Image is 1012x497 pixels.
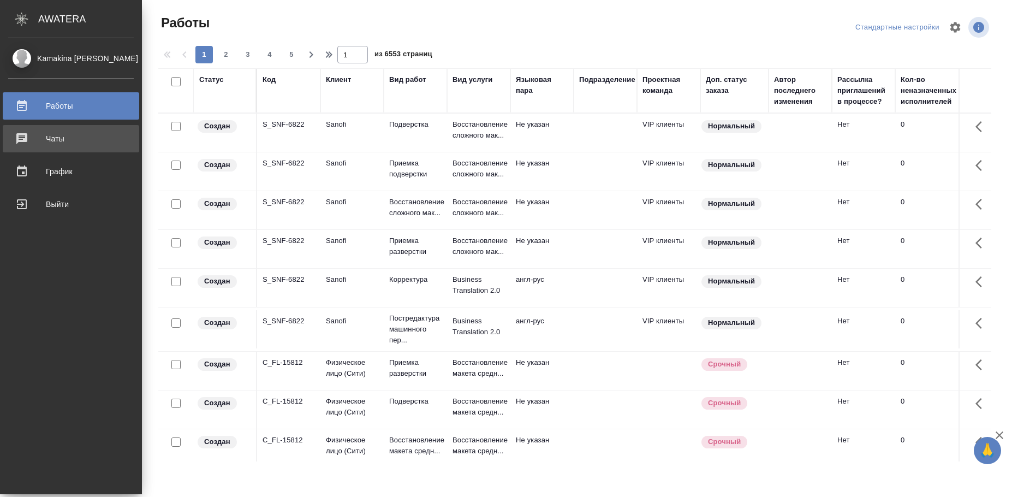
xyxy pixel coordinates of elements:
[199,74,224,85] div: Статус
[832,352,895,390] td: Нет
[326,435,378,457] p: Физическое лицо (Сити)
[453,396,505,418] p: Восстановление макета средн...
[217,46,235,63] button: 2
[510,310,574,348] td: англ-рус
[895,114,983,152] td: 0
[837,74,890,107] div: Рассылка приглашений в процессе?
[453,119,505,141] p: Восстановление сложного мак...
[239,46,257,63] button: 3
[204,237,230,248] p: Создан
[901,74,966,107] div: Кол-во неназначенных исполнителей
[895,390,983,429] td: 0
[204,198,230,209] p: Создан
[3,158,139,185] a: График
[389,197,442,218] p: Восстановление сложного мак...
[969,230,995,256] button: Здесь прячутся важные кнопки
[389,119,442,130] p: Подверстка
[326,396,378,418] p: Физическое лицо (Сити)
[38,8,142,30] div: AWATERA
[263,357,315,368] div: C_FL-15812
[708,398,741,409] p: Срочный
[263,316,315,327] div: S_SNF-6822
[326,357,378,379] p: Физическое лицо (Сити)
[453,74,493,85] div: Вид услуги
[204,317,230,328] p: Создан
[263,435,315,446] div: C_FL-15812
[239,49,257,60] span: 3
[3,92,139,120] a: Работы
[389,435,442,457] p: Восстановление макета средн...
[895,191,983,229] td: 0
[708,436,741,447] p: Срочный
[197,158,251,173] div: Заказ еще не согласован с клиентом, искать исполнителей рано
[8,163,134,180] div: График
[708,359,741,370] p: Срочный
[516,74,568,96] div: Языковая пара
[263,235,315,246] div: S_SNF-6822
[374,48,432,63] span: из 6553 страниц
[637,152,700,191] td: VIP клиенты
[8,131,134,147] div: Чаты
[942,14,968,40] span: Настроить таблицу
[453,357,505,379] p: Восстановление макета средн...
[774,74,826,107] div: Автор последнего изменения
[637,191,700,229] td: VIP клиенты
[453,235,505,257] p: Восстановление сложного мак...
[3,125,139,152] a: Чаты
[204,121,230,132] p: Создан
[708,317,755,328] p: Нормальный
[832,429,895,468] td: Нет
[389,313,442,346] p: Постредактура машинного пер...
[389,158,442,180] p: Приемка подверстки
[326,274,378,285] p: Sanofi
[8,98,134,114] div: Работы
[637,114,700,152] td: VIP клиенты
[453,316,505,338] p: Business Translation 2.0
[969,429,995,455] button: Здесь прячутся важные кнопки
[974,437,1001,464] button: 🙏
[3,191,139,218] a: Выйти
[968,17,991,38] span: Посмотреть информацию
[832,269,895,307] td: Нет
[978,439,997,462] span: 🙏
[895,352,983,390] td: 0
[263,119,315,130] div: S_SNF-6822
[708,121,755,132] p: Нормальный
[453,197,505,218] p: Восстановление сложного мак...
[969,352,995,378] button: Здесь прячутся важные кнопки
[217,49,235,60] span: 2
[510,191,574,229] td: Не указан
[326,197,378,208] p: Sanofi
[204,276,230,287] p: Создан
[510,152,574,191] td: Не указан
[283,46,300,63] button: 5
[579,74,635,85] div: Подразделение
[197,316,251,330] div: Заказ еще не согласован с клиентом, искать исполнителей рано
[832,310,895,348] td: Нет
[326,74,351,85] div: Клиент
[510,269,574,307] td: англ-рус
[326,316,378,327] p: Sanofi
[895,269,983,307] td: 0
[263,396,315,407] div: C_FL-15812
[642,74,695,96] div: Проектная команда
[969,152,995,179] button: Здесь прячутся важные кнопки
[8,52,134,64] div: Kamakina [PERSON_NAME]
[708,276,755,287] p: Нормальный
[326,119,378,130] p: Sanofi
[263,158,315,169] div: S_SNF-6822
[389,274,442,285] p: Корректура
[263,197,315,208] div: S_SNF-6822
[895,152,983,191] td: 0
[969,390,995,417] button: Здесь прячутся важные кнопки
[706,74,763,96] div: Доп. статус заказа
[263,274,315,285] div: S_SNF-6822
[389,74,426,85] div: Вид работ
[263,74,276,85] div: Код
[708,159,755,170] p: Нормальный
[197,396,251,411] div: Заказ еще не согласован с клиентом, искать исполнителей рано
[510,429,574,468] td: Не указан
[832,191,895,229] td: Нет
[389,357,442,379] p: Приемка разверстки
[510,230,574,268] td: Не указан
